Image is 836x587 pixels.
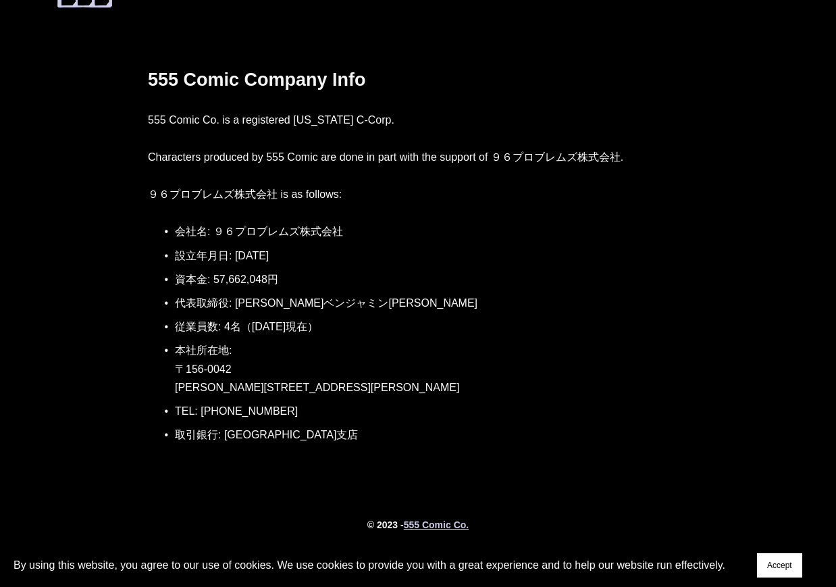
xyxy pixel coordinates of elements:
p: 555 Comic Co. is a registered [US_STATE] C-Corp. [148,111,688,129]
p: 取引銀行: [GEOGRAPHIC_DATA]支店 [175,426,688,444]
strong: © 2023 - [367,519,404,530]
p: 本社所在地: 〒156-0042 [PERSON_NAME][STREET_ADDRESS][PERSON_NAME] [175,341,688,397]
p: 会社名: ９６プロブレムズ株式会社 [175,222,688,240]
h1: 555 Comic Company Info [148,68,688,92]
p: 設立年月日: [DATE] [175,247,688,265]
p: 資本金: 57,662,048円 [175,270,688,288]
a: 555 Comic Co. [404,519,469,530]
span: Accept [767,561,792,570]
p: Characters produced by 555 Comic are done in part with the support of ９６プロブレムズ株式会社. [148,148,688,166]
p: ９６プロブレムズ株式会社 is as follows: [148,185,688,203]
p: TEL: [PHONE_NUMBER] [175,402,688,420]
button: Accept [757,553,802,578]
p: 代表取締役: [PERSON_NAME]ベンジャミン[PERSON_NAME] [175,294,688,312]
p: 従業員数: 4名（[DATE]現在） [175,317,688,336]
p: By using this website, you agree to our use of cookies. We use cookies to provide you with a grea... [14,556,725,574]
